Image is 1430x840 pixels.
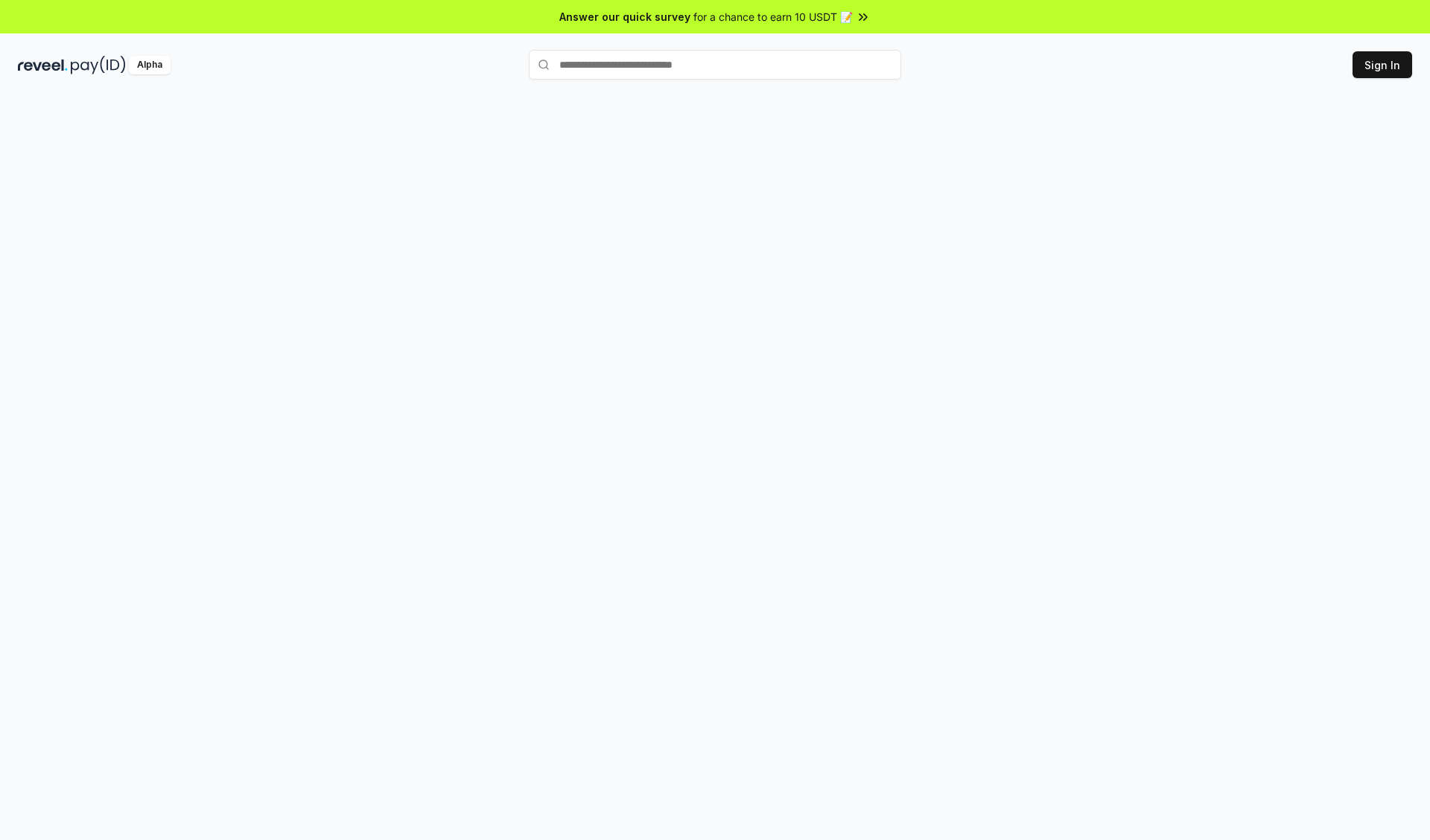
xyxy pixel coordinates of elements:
span: Answer our quick survey [559,9,690,25]
span: for a chance to earn 10 USDT 📝 [693,9,853,25]
img: reveel_dark [18,56,68,74]
button: Sign In [1353,51,1412,78]
div: Alpha [129,56,171,74]
img: pay_id [71,56,126,74]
